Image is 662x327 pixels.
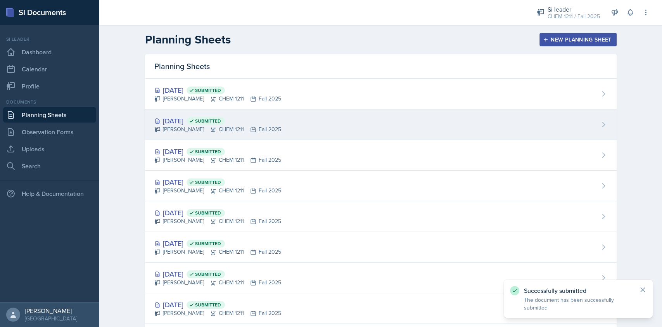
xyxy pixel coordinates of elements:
div: [DATE] [154,208,281,218]
div: [PERSON_NAME] CHEM 1211 Fall 2025 [154,279,281,287]
a: [DATE] Submitted [PERSON_NAME]CHEM 1211Fall 2025 [145,293,617,324]
span: Submitted [195,271,221,277]
div: Help & Documentation [3,186,96,201]
a: Uploads [3,141,96,157]
div: [PERSON_NAME] CHEM 1211 Fall 2025 [154,125,281,133]
div: [PERSON_NAME] CHEM 1211 Fall 2025 [154,95,281,103]
a: [DATE] Submitted [PERSON_NAME]CHEM 1211Fall 2025 [145,79,617,109]
a: [DATE] Submitted [PERSON_NAME]CHEM 1211Fall 2025 [145,232,617,263]
div: [DATE] [154,238,281,249]
a: [DATE] Submitted [PERSON_NAME]CHEM 1211Fall 2025 [145,171,617,201]
div: Planning Sheets [145,54,617,79]
div: CHEM 1211 / Fall 2025 [548,12,600,21]
div: [DATE] [154,177,281,187]
a: [DATE] Submitted [PERSON_NAME]CHEM 1211Fall 2025 [145,109,617,140]
a: Planning Sheets [3,107,96,123]
a: [DATE] Submitted [PERSON_NAME]CHEM 1211Fall 2025 [145,140,617,171]
div: [DATE] [154,269,281,279]
button: New Planning Sheet [539,33,616,46]
div: [DATE] [154,146,281,157]
p: The document has been successfully submitted [524,296,633,311]
div: New Planning Sheet [544,36,611,43]
div: [PERSON_NAME] CHEM 1211 Fall 2025 [154,156,281,164]
div: [DATE] [154,299,281,310]
span: Submitted [195,302,221,308]
div: [PERSON_NAME] CHEM 1211 Fall 2025 [154,217,281,225]
div: Si leader [3,36,96,43]
div: [PERSON_NAME] CHEM 1211 Fall 2025 [154,187,281,195]
div: [GEOGRAPHIC_DATA] [25,315,77,322]
div: [PERSON_NAME] CHEM 1211 Fall 2025 [154,248,281,256]
a: Dashboard [3,44,96,60]
div: Documents [3,99,96,106]
a: Observation Forms [3,124,96,140]
a: [DATE] Submitted [PERSON_NAME]CHEM 1211Fall 2025 [145,263,617,293]
span: Submitted [195,118,221,124]
div: [PERSON_NAME] [25,307,77,315]
a: Profile [3,78,96,94]
span: Submitted [195,87,221,93]
a: Calendar [3,61,96,77]
div: Si leader [548,5,600,14]
span: Submitted [195,179,221,185]
span: Submitted [195,210,221,216]
span: Submitted [195,240,221,247]
div: [DATE] [154,85,281,95]
a: [DATE] Submitted [PERSON_NAME]CHEM 1211Fall 2025 [145,201,617,232]
h2: Planning Sheets [145,33,231,47]
div: [PERSON_NAME] CHEM 1211 Fall 2025 [154,309,281,317]
span: Submitted [195,149,221,155]
div: [DATE] [154,116,281,126]
a: Search [3,158,96,174]
p: Successfully submitted [524,287,633,294]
